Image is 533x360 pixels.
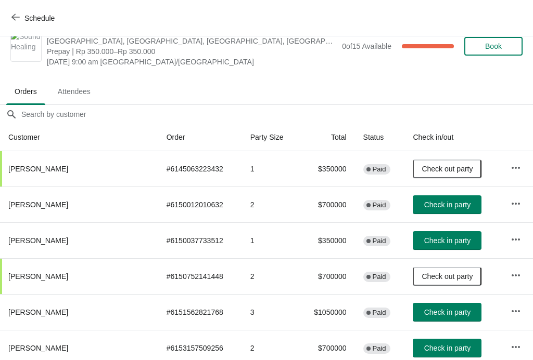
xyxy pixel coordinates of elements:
td: $700000 [299,186,355,222]
span: Attendees [49,82,99,101]
th: Order [158,124,242,151]
td: $700000 [299,258,355,294]
span: Check in party [424,344,471,352]
span: Check in party [424,201,471,209]
input: Search by customer [21,105,533,124]
th: Party Size [242,124,299,151]
span: Paid [373,344,386,353]
button: Check in party [413,231,481,250]
span: Schedule [24,14,55,22]
span: [PERSON_NAME] [8,165,68,173]
td: 2 [242,186,299,222]
span: [PERSON_NAME] [8,272,68,281]
td: $350000 [299,222,355,258]
span: [PERSON_NAME] [8,201,68,209]
span: Paid [373,165,386,174]
span: Orders [6,82,45,101]
td: 1 [242,151,299,186]
span: [GEOGRAPHIC_DATA], [GEOGRAPHIC_DATA], [GEOGRAPHIC_DATA], [GEOGRAPHIC_DATA], [GEOGRAPHIC_DATA] [47,36,337,46]
span: Check in party [424,236,471,245]
td: # 6145063223432 [158,151,242,186]
button: Check out party [413,267,481,286]
span: Book [485,42,502,50]
img: Sound Healing [11,31,41,61]
th: Total [299,124,355,151]
span: Check out party [422,272,473,281]
span: 0 of 15 Available [342,42,391,50]
button: Check in party [413,303,481,322]
button: Check in party [413,195,481,214]
td: # 6150752141448 [158,258,242,294]
th: Check in/out [404,124,502,151]
span: Paid [373,309,386,317]
span: [DATE] 9:00 am [GEOGRAPHIC_DATA]/[GEOGRAPHIC_DATA] [47,57,337,67]
span: Check in party [424,308,471,316]
button: Check out party [413,159,481,178]
td: $1050000 [299,294,355,330]
span: Paid [373,201,386,209]
span: [PERSON_NAME] [8,308,68,316]
span: [PERSON_NAME] [8,236,68,245]
span: Check out party [422,165,473,173]
td: 2 [242,258,299,294]
button: Schedule [5,9,63,28]
td: 1 [242,222,299,258]
td: # 6150012010632 [158,186,242,222]
button: Check in party [413,339,481,357]
span: Prepay | Rp 350.000–Rp 350.000 [47,46,337,57]
span: Paid [373,237,386,245]
td: # 6150037733512 [158,222,242,258]
span: [PERSON_NAME] [8,344,68,352]
td: # 6151562821768 [158,294,242,330]
span: Paid [373,273,386,281]
th: Status [355,124,405,151]
td: $350000 [299,151,355,186]
td: 3 [242,294,299,330]
button: Book [464,37,523,56]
